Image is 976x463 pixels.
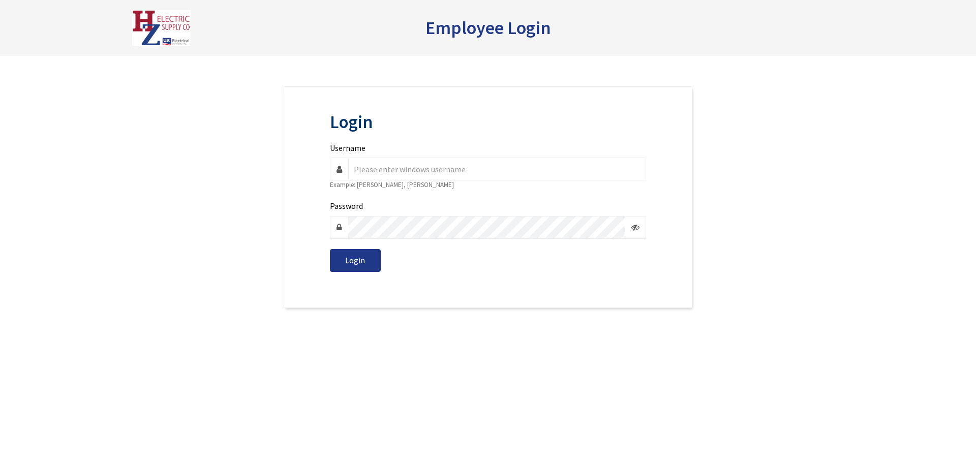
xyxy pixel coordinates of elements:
[348,158,646,180] input: Username
[345,255,365,265] span: Login
[330,112,646,132] h2: Login
[330,180,646,190] p: Example: [PERSON_NAME], [PERSON_NAME]
[625,216,646,239] span: Click here to show/hide password
[425,18,551,38] h2: Employee Login
[330,200,363,212] label: Password
[330,249,381,272] button: Login
[132,10,191,46] img: US Electrical Services, Inc.
[330,142,365,154] label: Username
